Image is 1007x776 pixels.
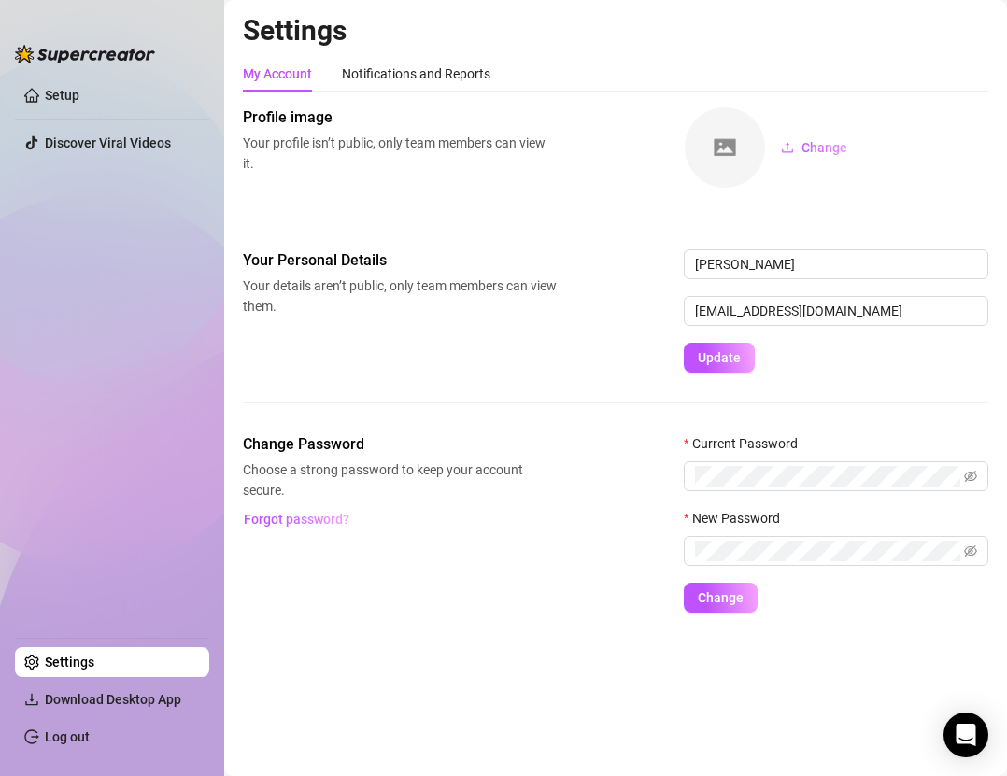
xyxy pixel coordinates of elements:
[684,433,810,454] label: Current Password
[24,692,39,707] span: download
[243,504,349,534] button: Forgot password?
[698,350,741,365] span: Update
[45,655,94,670] a: Settings
[695,466,960,487] input: Current Password
[801,140,847,155] span: Change
[684,508,792,529] label: New Password
[943,713,988,757] div: Open Intercom Messenger
[342,63,490,84] div: Notifications and Reports
[684,249,988,279] input: Enter name
[243,63,312,84] div: My Account
[684,296,988,326] input: Enter new email
[964,470,977,483] span: eye-invisible
[766,133,862,162] button: Change
[45,88,79,103] a: Setup
[243,249,557,272] span: Your Personal Details
[243,13,988,49] h2: Settings
[695,541,960,561] input: New Password
[244,512,349,527] span: Forgot password?
[698,590,744,605] span: Change
[243,433,557,456] span: Change Password
[15,45,155,63] img: logo-BBDzfeDw.svg
[781,141,794,154] span: upload
[685,107,765,188] img: square-placeholder.png
[243,106,557,129] span: Profile image
[964,544,977,557] span: eye-invisible
[45,135,171,150] a: Discover Viral Videos
[684,583,758,613] button: Change
[243,275,557,317] span: Your details aren’t public, only team members can view them.
[45,729,90,744] a: Log out
[45,692,181,707] span: Download Desktop App
[243,133,557,174] span: Your profile isn’t public, only team members can view it.
[684,343,755,373] button: Update
[243,459,557,501] span: Choose a strong password to keep your account secure.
